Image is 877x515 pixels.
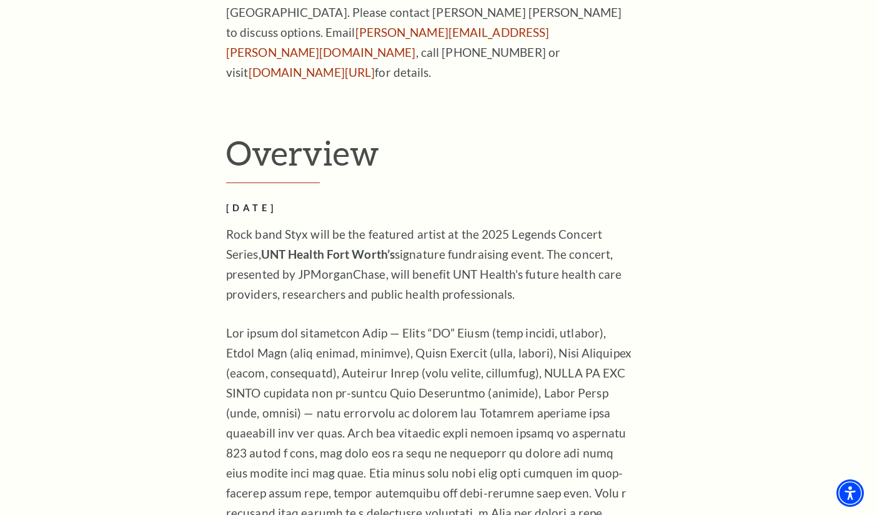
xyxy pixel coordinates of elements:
[836,479,864,507] div: Accessibility Menu
[226,132,651,184] h2: Overview
[226,25,549,59] a: [PERSON_NAME][EMAIL_ADDRESS][PERSON_NAME][DOMAIN_NAME]
[261,247,395,261] strong: UNT Health Fort Worth’s
[226,201,632,216] h2: [DATE]
[226,224,632,304] p: Rock band Styx will be the featured artist at the 2025 Legends Concert Series, signature fundrais...
[249,65,375,79] a: [DOMAIN_NAME][URL]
